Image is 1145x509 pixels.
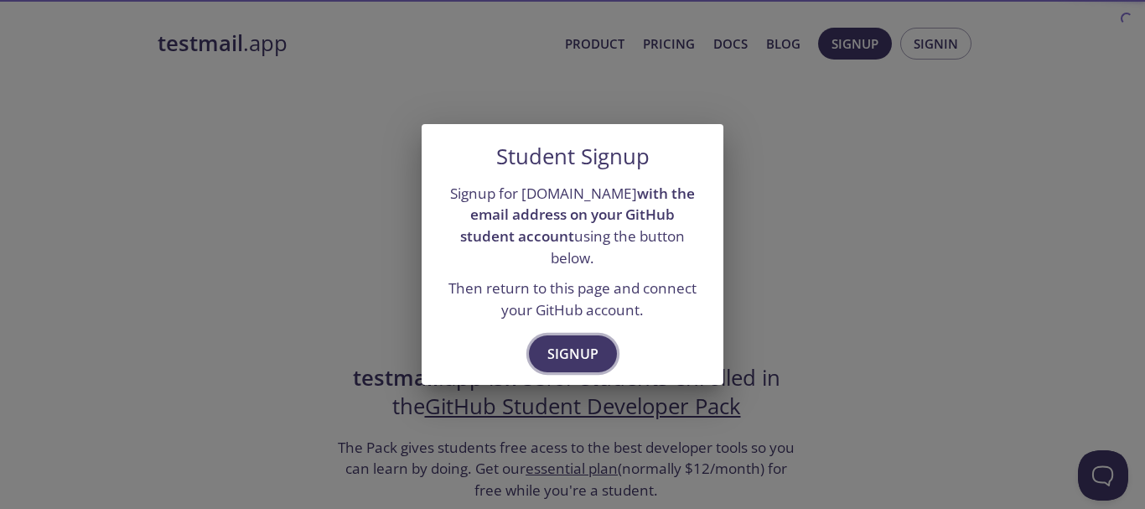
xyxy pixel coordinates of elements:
span: Signup [547,342,598,366]
p: Then return to this page and connect your GitHub account. [442,278,703,320]
p: Signup for [DOMAIN_NAME] using the button below. [442,183,703,269]
strong: with the email address on your GitHub student account [460,184,695,246]
h5: Student Signup [496,144,650,169]
button: Signup [529,335,617,372]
